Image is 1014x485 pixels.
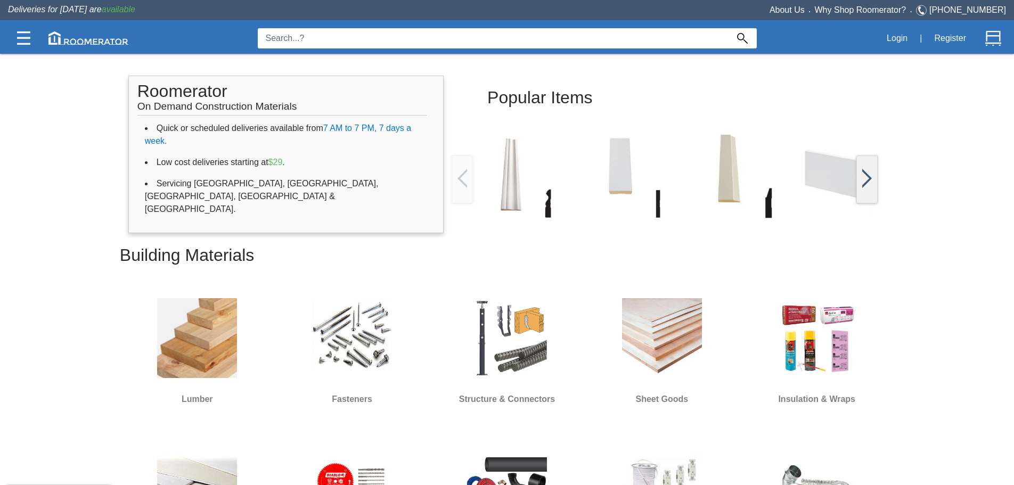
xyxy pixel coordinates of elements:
input: Search...? [258,28,728,48]
a: Sheet Goods [595,290,729,413]
a: [PHONE_NUMBER] [929,5,1006,14]
img: roomerator-logo.svg [48,31,128,45]
button: Login [881,27,913,50]
a: Why Shop Roomerator? [815,5,906,14]
span: • [906,9,916,14]
span: On Demand Construction Materials [137,95,297,112]
div: | [913,27,928,50]
h6: Insulation & Wraps [750,392,884,406]
img: Categories.svg [17,31,30,45]
h2: Building Materials [120,237,894,273]
img: /app/images/Buttons/favicon.jpg [862,169,872,188]
img: /app/images/Buttons/favicon.jpg [464,128,558,221]
li: Quick or scheduled deliveries available from [145,118,428,152]
a: About Us [770,5,805,14]
span: available [102,5,135,14]
img: /app/images/Buttons/favicon.jpg [457,169,467,188]
img: Telephone.svg [916,4,929,17]
span: Deliveries for [DATE] are [8,5,135,14]
img: Sheet_Good.jpg [622,298,702,378]
h6: Sheet Goods [595,392,729,406]
a: Fasteners [285,290,419,413]
img: /app/images/Buttons/favicon.jpg [683,128,776,221]
li: Servicing [GEOGRAPHIC_DATA], [GEOGRAPHIC_DATA], [GEOGRAPHIC_DATA], [GEOGRAPHIC_DATA] & [GEOGRAPHI... [145,173,428,220]
h1: Roomerator [137,76,427,116]
button: Register [928,27,972,50]
a: Lumber [130,290,264,413]
img: Search_Icon.svg [737,33,748,44]
h6: Structure & Connectors [440,392,574,406]
img: Insulation.jpg [777,298,857,378]
img: S&H.jpg [467,298,547,378]
img: Screw.jpg [312,298,392,378]
li: Low cost deliveries starting at . [145,152,428,173]
a: Insulation & Wraps [750,290,884,413]
h2: Popular Items [487,80,843,116]
img: /app/images/Buttons/favicon.jpg [792,128,885,221]
span: $29 [268,158,283,167]
img: /app/images/Buttons/favicon.jpg [574,128,667,221]
img: Lumber.jpg [157,298,237,378]
a: Structure & Connectors [440,290,574,413]
h6: Fasteners [285,392,419,406]
img: Cart.svg [985,30,1001,46]
span: • [805,9,815,14]
h6: Lumber [130,392,264,406]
